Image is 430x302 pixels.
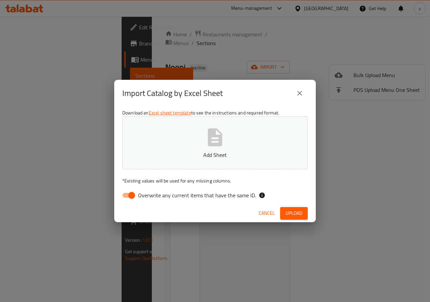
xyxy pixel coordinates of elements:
button: Upload [280,207,308,220]
button: Add Sheet [122,116,308,169]
button: close [292,85,308,101]
a: Excel sheet template [149,108,191,117]
p: Add Sheet [133,151,297,159]
span: Overwrite any current items that have the same ID. [138,191,256,199]
div: Download an to see the instructions and required format. [114,107,316,204]
h2: Import Catalog by Excel Sheet [122,88,223,99]
p: Existing values will be used for any missing columns. [122,177,308,184]
span: Cancel [259,209,275,217]
button: Cancel [256,207,277,220]
span: Upload [286,209,302,217]
svg: If the overwrite option isn't selected, then the items that match an existing ID will be ignored ... [259,192,265,199]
